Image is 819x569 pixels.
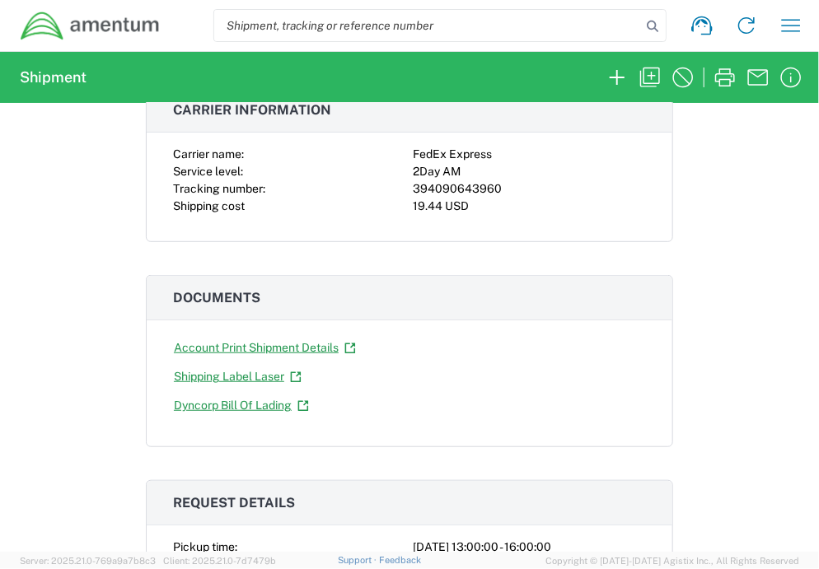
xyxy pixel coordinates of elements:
[20,556,156,566] span: Server: 2025.21.0-769a9a7b8c3
[173,165,243,178] span: Service level:
[413,180,646,198] div: 394090643960
[173,540,237,553] span: Pickup time:
[413,539,646,556] div: [DATE] 13:00:00 - 16:00:00
[20,11,161,41] img: dyncorp
[413,163,646,180] div: 2Day AM
[20,68,87,87] h2: Shipment
[173,147,244,161] span: Carrier name:
[173,495,295,511] span: Request details
[173,182,265,195] span: Tracking number:
[214,10,641,41] input: Shipment, tracking or reference number
[173,102,331,118] span: Carrier information
[338,555,379,565] a: Support
[379,555,421,565] a: Feedback
[173,199,245,212] span: Shipping cost
[163,556,276,566] span: Client: 2025.21.0-7d7479b
[413,198,646,215] div: 19.44 USD
[173,333,357,362] a: Account Print Shipment Details
[173,391,310,420] a: Dyncorp Bill Of Lading
[173,290,260,305] span: Documents
[545,553,799,568] span: Copyright © [DATE]-[DATE] Agistix Inc., All Rights Reserved
[173,362,302,391] a: Shipping Label Laser
[413,146,646,163] div: FedEx Express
